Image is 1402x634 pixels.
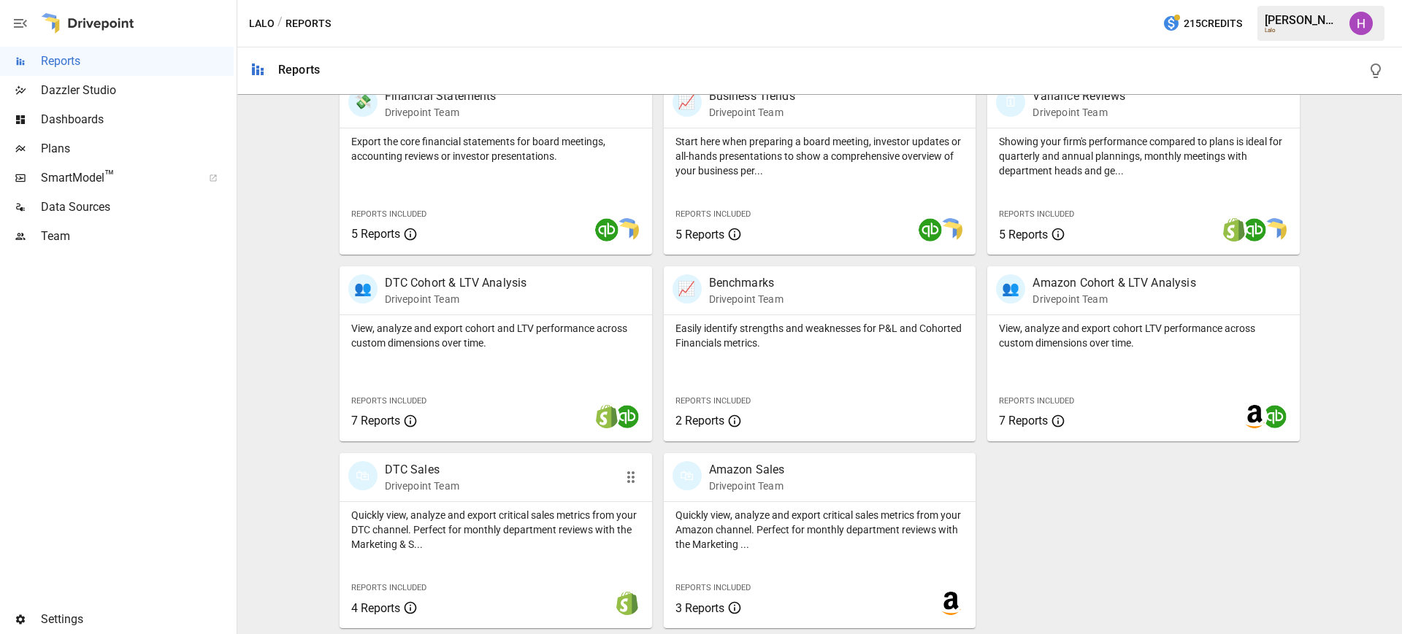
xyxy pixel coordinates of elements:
img: quickbooks [919,218,942,241]
img: shopify [616,592,639,615]
span: Reports Included [675,583,751,592]
span: Reports Included [351,209,426,219]
p: DTC Cohort & LTV Analysis [385,274,527,292]
img: quickbooks [1263,405,1287,428]
p: Business Trends [709,88,795,105]
span: Reports Included [675,209,751,219]
p: Start here when preparing a board meeting, investor updates or all-hands presentations to show a ... [675,134,965,178]
p: Drivepoint Team [709,292,784,306]
p: Drivepoint Team [709,105,795,120]
span: SmartModel [41,169,193,187]
p: Benchmarks [709,274,784,292]
div: Reports [278,63,320,77]
span: Data Sources [41,198,234,216]
img: quickbooks [616,405,639,428]
div: 📈 [673,88,702,117]
span: 215 Credits [1184,15,1242,33]
img: smart model [616,218,639,241]
p: Amazon Sales [709,461,785,479]
span: Reports Included [351,583,426,592]
span: 5 Reports [351,227,400,241]
span: 5 Reports [675,228,724,241]
div: / [277,15,283,33]
p: Drivepoint Team [385,292,527,306]
div: 📈 [673,274,702,304]
p: View, analyze and export cohort and LTV performance across custom dimensions over time. [351,321,640,350]
img: smart model [1263,218,1287,241]
img: shopify [595,405,618,428]
span: ™ [104,167,115,185]
p: Showing your firm's performance compared to plans is ideal for quarterly and annual plannings, mo... [999,134,1288,178]
span: 7 Reports [999,414,1048,428]
img: quickbooks [1243,218,1266,241]
p: View, analyze and export cohort LTV performance across custom dimensions over time. [999,321,1288,350]
div: 💸 [348,88,378,117]
p: DTC Sales [385,461,459,479]
p: Drivepoint Team [385,105,497,120]
img: amazon [1243,405,1266,428]
span: Reports Included [999,209,1074,219]
div: Lalo [1265,27,1341,34]
span: Plans [41,140,234,158]
span: 2 Reports [675,414,724,428]
button: Lalo [249,15,275,33]
p: Variance Reviews [1033,88,1125,105]
p: Drivepoint Team [385,479,459,493]
div: 🛍 [348,461,378,490]
p: Drivepoint Team [709,479,785,493]
span: Settings [41,611,234,628]
div: 👥 [348,274,378,304]
span: Reports [41,53,234,70]
img: smart model [939,218,962,241]
div: 🗓 [996,88,1025,117]
span: Reports Included [999,396,1074,406]
p: Quickly view, analyze and export critical sales metrics from your Amazon channel. Perfect for mon... [675,508,965,552]
span: 4 Reports [351,601,400,615]
span: Team [41,228,234,245]
button: Harry Antonio [1341,3,1382,44]
span: Dazzler Studio [41,82,234,99]
img: shopify [1222,218,1246,241]
span: Reports Included [675,396,751,406]
p: Amazon Cohort & LTV Analysis [1033,274,1195,292]
img: Harry Antonio [1349,12,1373,35]
span: 7 Reports [351,414,400,428]
span: Dashboards [41,111,234,128]
p: Easily identify strengths and weaknesses for P&L and Cohorted Financials metrics. [675,321,965,350]
span: 3 Reports [675,601,724,615]
span: Reports Included [351,396,426,406]
p: Financial Statements [385,88,497,105]
button: 215Credits [1157,10,1248,37]
div: 👥 [996,274,1025,304]
div: [PERSON_NAME] [1265,13,1341,27]
p: Drivepoint Team [1033,105,1125,120]
span: 5 Reports [999,228,1048,241]
img: amazon [939,592,962,615]
img: quickbooks [595,218,618,241]
p: Quickly view, analyze and export critical sales metrics from your DTC channel. Perfect for monthl... [351,508,640,552]
p: Export the core financial statements for board meetings, accounting reviews or investor presentat... [351,134,640,163]
div: 🛍 [673,461,702,490]
p: Drivepoint Team [1033,292,1195,306]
